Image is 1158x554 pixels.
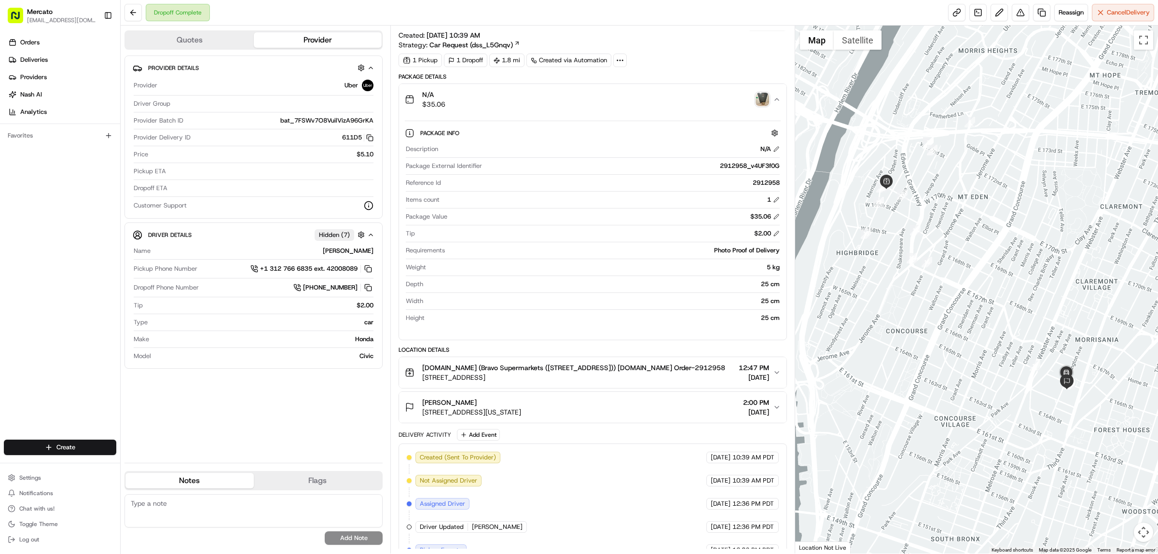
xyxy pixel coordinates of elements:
span: Chat with us! [19,505,55,512]
span: [EMAIL_ADDRESS][DOMAIN_NAME] [27,16,96,24]
button: [PERSON_NAME][STREET_ADDRESS][US_STATE]2:00 PM[DATE] [399,392,786,423]
div: [PERSON_NAME] [154,247,373,255]
span: Settings [19,474,41,482]
button: N/A$35.06photo_proof_of_delivery image [399,84,786,115]
div: $2.00 [754,229,780,238]
span: Driver Details [148,231,192,239]
span: $35.06 [422,99,445,109]
span: Tip [406,229,415,238]
span: [PERSON_NAME] [422,398,477,407]
span: Deliveries [20,55,48,64]
span: Driver Updated [420,523,464,531]
span: Requirements [406,246,445,255]
button: Add Event [457,429,500,441]
div: N/A$35.06photo_proof_of_delivery image [399,115,786,340]
span: Uber [345,81,358,90]
span: 12:47 PM [739,363,769,373]
span: [DATE] [711,499,731,508]
a: Powered byPylon [68,267,117,275]
div: 1 Dropoff [444,54,487,67]
div: Honda [153,335,373,344]
button: Create [4,440,116,455]
img: Nash [10,38,29,57]
span: 10:39 AM PDT [732,476,774,485]
span: +1 312 766 6835 ext. 42008089 [260,264,358,273]
span: Analytics [20,108,47,116]
img: photo_proof_of_delivery image [756,93,769,106]
p: Welcome 👋 [10,67,176,82]
div: 9 [897,189,908,200]
span: Created (Sent To Provider) [420,453,496,462]
button: Notifications [4,486,116,500]
a: Orders [4,35,120,50]
a: 💻API Documentation [78,240,159,257]
button: 611D5 [342,133,373,142]
div: 14 [910,225,921,235]
span: Nash AI [20,90,42,99]
button: Quotes [125,32,254,48]
div: 15 [907,253,917,263]
div: 25 cm [427,280,780,289]
span: Pickup ETA [134,167,166,176]
span: N/A [422,90,445,99]
a: Open this area in Google Maps (opens a new window) [798,541,829,554]
button: Toggle fullscreen view [1134,30,1153,50]
span: Log out [19,536,39,543]
span: • [32,178,35,185]
a: +1 312 766 6835 ext. 42008089 [250,263,373,274]
span: Description [406,145,438,153]
span: Providers [20,73,47,82]
img: Google [798,541,829,554]
button: Keyboard shortcuts [992,547,1033,554]
span: • [32,204,35,211]
button: Mercato [27,7,53,16]
span: Items count [406,195,440,204]
div: Photo Proof of Delivery [449,246,780,255]
span: Provider [134,81,157,90]
span: Pylon [96,267,117,275]
span: API Documentation [91,244,155,253]
span: [DATE] [711,476,731,485]
span: 2:00 PM [743,398,769,407]
span: Notifications [19,489,53,497]
span: Provider Batch ID [134,116,183,125]
a: Nash AI [4,87,120,102]
div: 8 [927,145,937,155]
span: Orders [20,38,40,47]
span: [DATE] [739,373,769,382]
div: 7 [923,137,934,148]
span: Type [134,318,148,327]
span: Map data ©2025 Google [1039,547,1091,553]
a: Terms [1097,547,1111,553]
a: Car Request (dss_L5Gnqv) [429,40,520,50]
button: Show street map [800,30,834,50]
span: Depth [406,280,423,289]
span: Created: [399,30,480,40]
span: Make [134,335,149,344]
a: Created via Automation [526,54,611,67]
span: Dropoff ETA [134,184,167,193]
span: $5.10 [357,150,373,159]
button: Show satellite imagery [834,30,882,50]
span: Create [56,443,75,452]
div: Civic [155,352,373,360]
button: Settings [4,471,116,485]
span: 12:36 PM PDT [732,523,774,531]
div: 1 [767,195,780,204]
span: Driver Group [134,99,170,108]
div: Past conversations [10,153,62,161]
div: 25 cm [427,297,780,305]
button: Provider Details [133,60,374,76]
span: [DATE] [37,204,57,211]
div: 20 [1064,379,1075,389]
button: Hidden (7) [315,229,367,241]
div: Start new chat [43,120,158,130]
span: Package Info [420,129,461,137]
span: Price [134,150,148,159]
span: Weight [406,263,426,272]
div: Strategy: [399,40,520,50]
span: Package Value [406,212,447,221]
span: Assigned Driver [420,499,465,508]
